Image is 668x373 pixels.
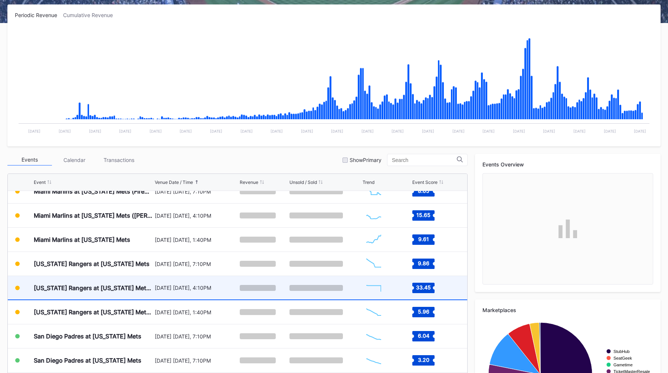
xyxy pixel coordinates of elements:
[240,129,253,133] text: [DATE]
[361,129,374,133] text: [DATE]
[482,307,653,313] div: Marketplaces
[34,284,153,292] div: [US_STATE] Rangers at [US_STATE] Mets (Mets Alumni Classic/Mrs. Met Taxicab [GEOGRAPHIC_DATA] Giv...
[150,129,162,133] text: [DATE]
[28,129,40,133] text: [DATE]
[155,188,238,195] div: [DATE] [DATE], 7:10PM
[573,129,586,133] text: [DATE]
[96,154,141,166] div: Transactions
[363,351,385,370] svg: Chart title
[613,356,632,360] text: SeatGeek
[180,129,192,133] text: [DATE]
[331,129,343,133] text: [DATE]
[613,363,633,367] text: Gametime
[416,212,430,218] text: 15.65
[15,27,653,139] svg: Chart title
[422,129,434,133] text: [DATE]
[63,12,119,18] div: Cumulative Revenue
[418,236,429,242] text: 9.61
[155,213,238,219] div: [DATE] [DATE], 4:10PM
[350,157,382,163] div: Show Primary
[15,12,63,18] div: Periodic Revenue
[271,129,283,133] text: [DATE]
[34,179,46,185] div: Event
[7,154,52,166] div: Events
[155,285,238,291] div: [DATE] [DATE], 4:10PM
[34,188,153,195] div: Miami Marlins at [US_STATE] Mets (Fireworks Night)
[155,357,238,364] div: [DATE] [DATE], 7:10PM
[119,129,131,133] text: [DATE]
[34,212,153,219] div: Miami Marlins at [US_STATE] Mets ([PERSON_NAME] Giveaway)
[34,308,153,316] div: [US_STATE] Rangers at [US_STATE] Mets (Kids Color-In Lunchbox Giveaway)
[301,129,313,133] text: [DATE]
[89,129,101,133] text: [DATE]
[155,261,238,267] div: [DATE] [DATE], 7:10PM
[34,333,141,340] div: San Diego Padres at [US_STATE] Mets
[392,157,457,163] input: Search
[363,303,385,321] svg: Chart title
[363,279,385,297] svg: Chart title
[634,129,646,133] text: [DATE]
[513,129,525,133] text: [DATE]
[417,260,429,266] text: 9.86
[482,161,653,168] div: Events Overview
[240,179,258,185] div: Revenue
[392,129,404,133] text: [DATE]
[452,129,465,133] text: [DATE]
[52,154,96,166] div: Calendar
[155,309,238,315] div: [DATE] [DATE], 1:40PM
[155,179,193,185] div: Venue Date / Time
[363,206,385,225] svg: Chart title
[34,236,130,243] div: Miami Marlins at [US_STATE] Mets
[416,284,431,290] text: 33.45
[417,357,429,363] text: 3.20
[210,129,222,133] text: [DATE]
[59,129,71,133] text: [DATE]
[34,357,141,364] div: San Diego Padres at [US_STATE] Mets
[482,129,495,133] text: [DATE]
[363,230,385,249] svg: Chart title
[363,327,385,346] svg: Chart title
[412,179,438,185] div: Event Score
[613,349,630,354] text: StubHub
[417,333,429,339] text: 6.04
[363,254,385,273] svg: Chart title
[34,260,150,267] div: [US_STATE] Rangers at [US_STATE] Mets
[417,308,429,315] text: 5.96
[363,182,385,201] svg: Chart title
[417,188,429,194] text: 8.65
[363,179,374,185] div: Trend
[604,129,616,133] text: [DATE]
[155,237,238,243] div: [DATE] [DATE], 1:40PM
[155,333,238,340] div: [DATE] [DATE], 7:10PM
[289,179,317,185] div: Unsold / Sold
[543,129,555,133] text: [DATE]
